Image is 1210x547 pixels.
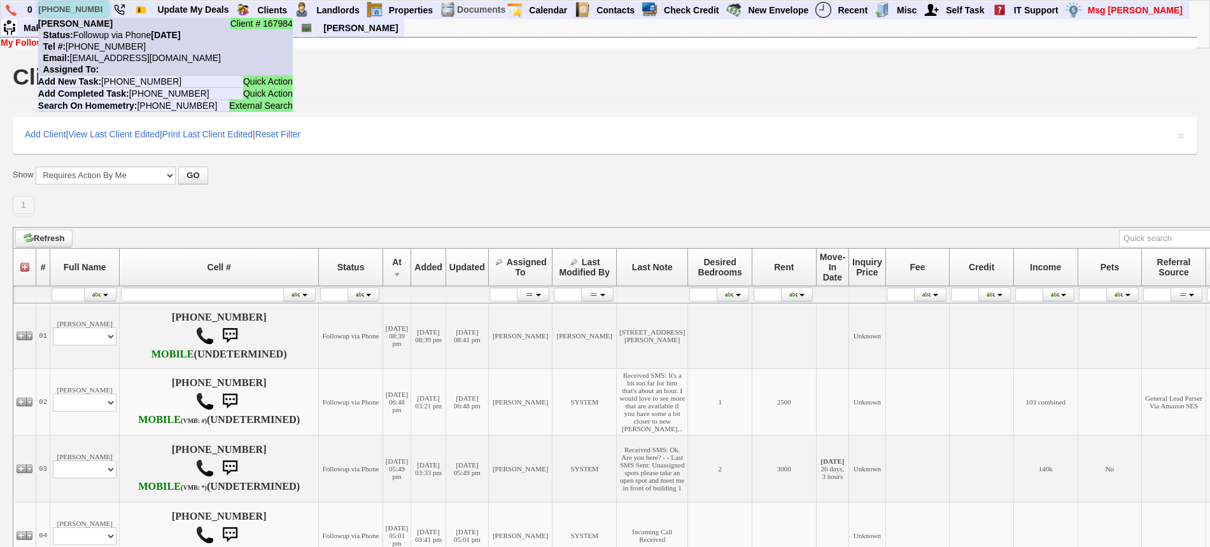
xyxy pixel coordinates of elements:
img: landlord.png [294,2,310,18]
a: Self Task [941,2,990,18]
a: Clients [252,2,293,18]
td: [DATE] 08:41 pm [446,303,488,368]
a: Make Suggestion [18,20,102,36]
nobr: [EMAIL_ADDRESS][DOMAIN_NAME] [38,53,221,63]
td: [DATE] 05:49 pm [383,435,411,502]
td: [PERSON_NAME] [488,435,552,502]
td: [DATE] 08:39 pm [383,303,411,368]
td: Unknown [849,368,886,435]
td: [DATE] 06:48 pm [383,368,411,435]
img: contact.png [574,2,590,18]
span: Income [1030,262,1061,272]
span: Updated [449,262,485,272]
a: New Envelope [743,2,814,18]
img: phone22.png [114,4,125,15]
td: Documents [456,1,506,18]
span: Quick Action [243,88,293,99]
img: properties.png [367,2,383,18]
td: 26 days, 3 hours [816,435,848,502]
img: clients.png [235,2,251,18]
td: 2 [688,435,752,502]
td: [STREET_ADDRESS][PERSON_NAME] [617,303,688,368]
td: [DATE] 06:48 pm [446,368,488,435]
span: Added [414,262,442,272]
a: 1 [13,196,34,214]
span: Last Modified By [559,257,610,277]
img: phone.png [6,4,17,16]
td: [DATE] 03:21 pm [411,368,446,435]
b: [DATE] [151,30,180,40]
td: [DATE] 03:33 pm [411,435,446,502]
span: Quick Action [243,76,293,87]
img: gmoney.png [726,2,742,18]
img: su2.jpg [1,20,17,36]
h4: [PHONE_NUMBER] (UNDETERMINED) [122,444,316,494]
td: 140k [1014,435,1078,502]
b: Assigned To: [43,64,99,74]
b: [DATE] [820,457,844,465]
span: Desired Bedrooms [698,257,742,277]
td: [PERSON_NAME] [488,368,552,435]
img: officebldg.png [875,2,890,18]
font: (VMB: *) [181,484,207,491]
span: Credit [969,262,994,272]
td: [DATE] 05:49 pm [446,435,488,502]
a: My Followups: 8 [1,38,69,48]
a: Check Credit [659,2,724,18]
th: # [36,248,50,286]
span: Status [337,262,365,272]
img: Bookmark.png [136,4,146,15]
span: External Search [229,100,293,111]
nobr: Followup via Phone [38,30,181,40]
b: Verizon Wireless [138,481,207,492]
h1: Clients [13,66,88,88]
span: Last Note [632,262,673,272]
td: 2500 [752,368,817,435]
span: Client # 167984 [230,18,293,29]
a: Contacts [591,2,640,18]
b: [PERSON_NAME] [38,18,113,29]
td: Received SMS: It's a bit too far for him that's about an hour. I would love to see more that are ... [617,368,688,435]
img: help2.png [992,2,1008,18]
td: SYSTEM [552,435,617,502]
td: Followup via Phone [319,435,383,502]
div: | | | [13,117,1197,154]
td: 02 [36,368,50,435]
img: money.png [1066,2,1081,18]
span: Rent [774,262,794,272]
a: 0 [22,1,38,18]
span: Move-In Date [820,252,845,282]
img: recent.png [815,2,831,18]
span: Assigned To [507,257,547,277]
td: Unknown [849,435,886,502]
b: Search On Homemetry: [38,100,137,111]
td: No [1078,435,1142,502]
a: Add Client [25,129,66,139]
img: call.png [195,459,215,478]
b: Add Completed Task: [38,88,129,99]
td: [DATE] 08:39 pm [411,303,446,368]
nobr: [PHONE_NUMBER] [38,100,218,111]
td: [PERSON_NAME] [552,303,617,368]
span: Fee [910,262,925,272]
div: | | [1,38,1197,48]
span: Pets [1101,262,1120,272]
b: Tel #: [43,41,66,52]
td: Followup via Phone [319,303,383,368]
label: Show [13,169,34,181]
a: Refresh [15,230,73,247]
img: docs.png [440,2,456,18]
td: 1 [688,368,752,435]
img: call.png [195,525,215,544]
b: Email: [43,53,70,63]
nobr: [PHONE_NUMBER] [38,88,209,99]
img: myadd.png [924,2,939,18]
nobr: [PHONE_NUMBER] [38,76,181,87]
td: Received SMS: Ok. Are you here? - - Last SMS Sent: Unassigned spots please take an open spot and ... [617,435,688,502]
a: [PERSON_NAME] [318,20,403,36]
img: sms.png [217,455,243,481]
a: Calendar [524,2,573,18]
a: Update My Deals [152,1,234,18]
a: IT Support [1009,2,1064,18]
td: 03 [36,435,50,502]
